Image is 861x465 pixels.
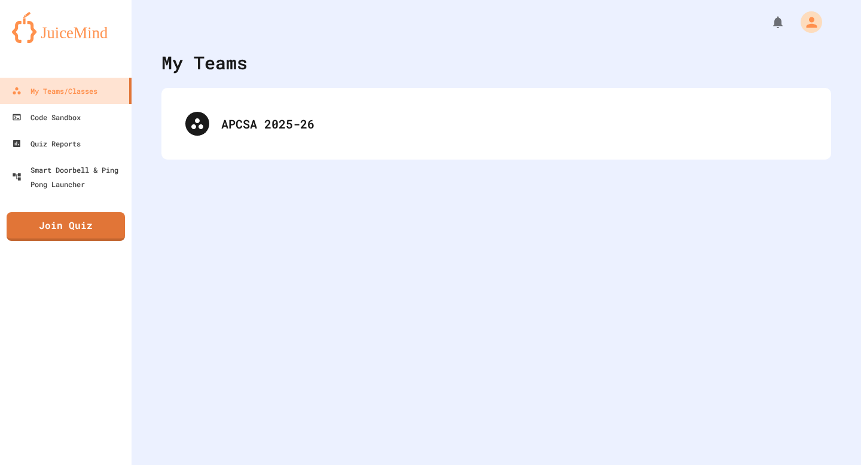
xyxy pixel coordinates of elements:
a: Join Quiz [7,212,125,241]
div: Code Sandbox [12,110,81,124]
div: Smart Doorbell & Ping Pong Launcher [12,163,127,191]
div: My Teams/Classes [12,84,97,98]
div: My Teams [161,49,248,76]
div: My Account [788,8,825,36]
div: APCSA 2025-26 [221,115,807,133]
div: Quiz Reports [12,136,81,151]
img: logo-orange.svg [12,12,120,43]
div: My Notifications [749,12,788,32]
div: APCSA 2025-26 [173,100,819,148]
